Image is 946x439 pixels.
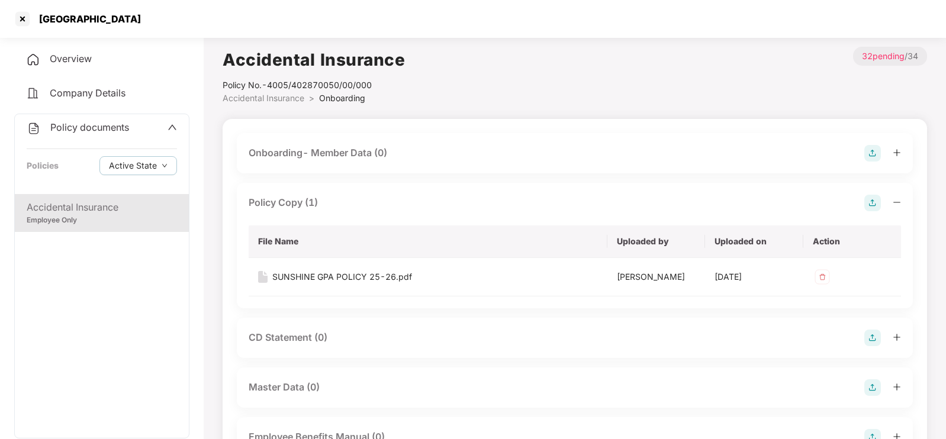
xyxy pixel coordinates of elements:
h1: Accidental Insurance [223,47,405,73]
th: Uploaded by [607,225,705,258]
span: Company Details [50,87,126,99]
div: [GEOGRAPHIC_DATA] [32,13,141,25]
div: CD Statement (0) [249,330,327,345]
span: plus [893,149,901,157]
div: [PERSON_NAME] [617,270,696,283]
span: Policy documents [50,121,129,133]
div: Master Data (0) [249,380,320,395]
span: Active State [109,159,157,172]
th: Uploaded on [705,225,803,258]
span: plus [893,333,901,341]
p: / 34 [853,47,927,66]
th: Action [803,225,901,258]
span: down [162,163,168,169]
img: svg+xml;base64,PHN2ZyB4bWxucz0iaHR0cDovL3d3dy53My5vcmcvMjAwMC9zdmciIHdpZHRoPSIyNCIgaGVpZ2h0PSIyNC... [26,53,40,67]
span: > [309,93,314,103]
div: Accidental Insurance [27,200,177,215]
div: Policy No.- 4005/402870050/00/000 [223,79,405,92]
div: Employee Only [27,215,177,226]
div: Policy Copy (1) [249,195,318,210]
div: Policies [27,159,59,172]
img: svg+xml;base64,PHN2ZyB4bWxucz0iaHR0cDovL3d3dy53My5vcmcvMjAwMC9zdmciIHdpZHRoPSIyOCIgaGVpZ2h0PSIyOC... [864,379,881,396]
div: SUNSHINE GPA POLICY 25-26.pdf [272,270,412,283]
span: Overview [50,53,92,64]
img: svg+xml;base64,PHN2ZyB4bWxucz0iaHR0cDovL3d3dy53My5vcmcvMjAwMC9zdmciIHdpZHRoPSIyOCIgaGVpZ2h0PSIyOC... [864,195,881,211]
span: 32 pending [862,51,905,61]
button: Active Statedown [99,156,177,175]
th: File Name [249,225,607,258]
span: Accidental Insurance [223,93,304,103]
img: svg+xml;base64,PHN2ZyB4bWxucz0iaHR0cDovL3d3dy53My5vcmcvMjAwMC9zdmciIHdpZHRoPSIzMiIgaGVpZ2h0PSIzMi... [813,267,832,286]
img: svg+xml;base64,PHN2ZyB4bWxucz0iaHR0cDovL3d3dy53My5vcmcvMjAwMC9zdmciIHdpZHRoPSIxNiIgaGVpZ2h0PSIyMC... [258,271,268,283]
span: minus [893,198,901,206]
div: [DATE] [715,270,793,283]
span: up [168,122,177,132]
img: svg+xml;base64,PHN2ZyB4bWxucz0iaHR0cDovL3d3dy53My5vcmcvMjAwMC9zdmciIHdpZHRoPSIyOCIgaGVpZ2h0PSIyOC... [864,145,881,162]
img: svg+xml;base64,PHN2ZyB4bWxucz0iaHR0cDovL3d3dy53My5vcmcvMjAwMC9zdmciIHdpZHRoPSIyOCIgaGVpZ2h0PSIyOC... [864,330,881,346]
div: Onboarding- Member Data (0) [249,146,387,160]
span: Onboarding [319,93,365,103]
img: svg+xml;base64,PHN2ZyB4bWxucz0iaHR0cDovL3d3dy53My5vcmcvMjAwMC9zdmciIHdpZHRoPSIyNCIgaGVpZ2h0PSIyNC... [26,86,40,101]
span: plus [893,383,901,391]
img: svg+xml;base64,PHN2ZyB4bWxucz0iaHR0cDovL3d3dy53My5vcmcvMjAwMC9zdmciIHdpZHRoPSIyNCIgaGVpZ2h0PSIyNC... [27,121,41,135]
